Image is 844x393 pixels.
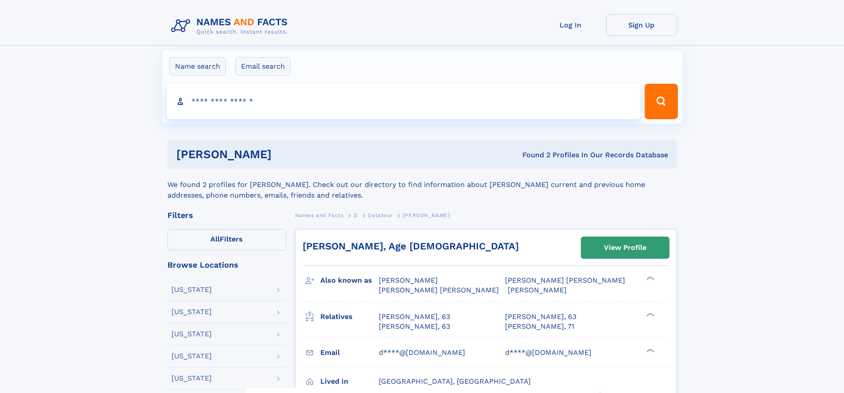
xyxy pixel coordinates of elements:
[171,331,212,338] div: [US_STATE]
[403,212,450,218] span: [PERSON_NAME]
[295,210,344,221] a: Names and Facts
[368,212,393,218] span: Delateur
[167,14,295,38] img: Logo Names and Facts
[379,286,499,294] span: [PERSON_NAME] [PERSON_NAME]
[171,375,212,382] div: [US_STATE]
[320,309,379,324] h3: Relatives
[303,241,519,252] a: [PERSON_NAME], Age [DEMOGRAPHIC_DATA]
[379,276,438,284] span: [PERSON_NAME]
[167,84,641,119] input: search input
[368,210,393,221] a: Delateur
[235,57,291,76] label: Email search
[644,347,655,353] div: ❯
[354,210,358,221] a: D
[320,273,379,288] h3: Also known as
[167,211,286,219] div: Filters
[505,312,576,322] a: [PERSON_NAME], 63
[167,261,286,269] div: Browse Locations
[354,212,358,218] span: D
[379,322,450,331] a: [PERSON_NAME], 63
[606,14,677,36] a: Sign Up
[379,377,531,385] span: [GEOGRAPHIC_DATA], [GEOGRAPHIC_DATA]
[581,237,669,258] a: View Profile
[535,14,606,36] a: Log In
[379,312,450,322] a: [PERSON_NAME], 63
[167,169,677,201] div: We found 2 profiles for [PERSON_NAME]. Check out our directory to find information about [PERSON_...
[176,149,397,160] h1: [PERSON_NAME]
[171,308,212,315] div: [US_STATE]
[320,374,379,389] h3: Lived in
[645,84,677,119] button: Search Button
[508,286,567,294] span: [PERSON_NAME]
[397,150,668,160] div: Found 2 Profiles In Our Records Database
[171,353,212,360] div: [US_STATE]
[505,322,574,331] a: [PERSON_NAME], 71
[210,235,220,243] span: All
[169,57,226,76] label: Name search
[505,276,625,284] span: [PERSON_NAME] [PERSON_NAME]
[644,276,655,281] div: ❯
[167,229,286,250] label: Filters
[644,311,655,317] div: ❯
[604,237,646,258] div: View Profile
[320,345,379,360] h3: Email
[171,286,212,293] div: [US_STATE]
